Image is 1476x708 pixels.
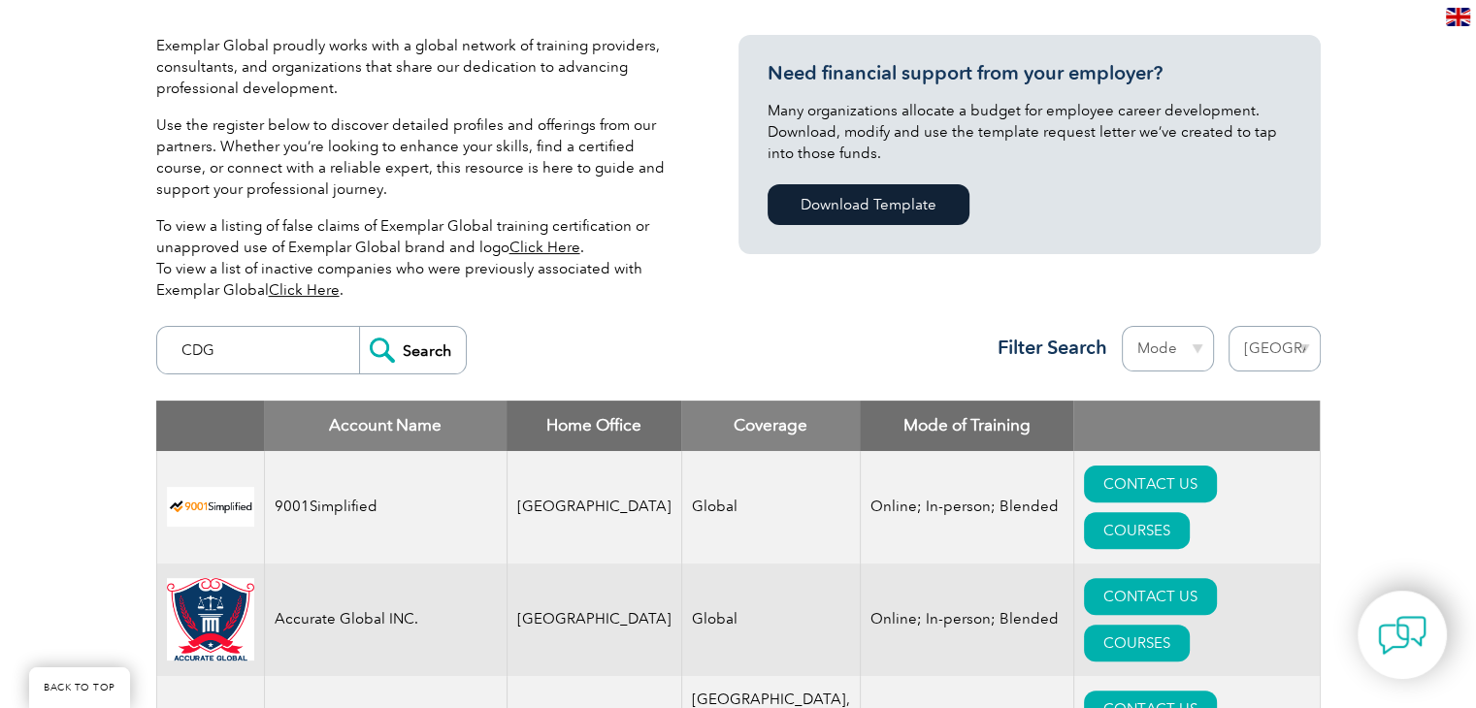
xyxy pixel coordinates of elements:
h3: Need financial support from your employer? [768,61,1292,85]
a: CONTACT US [1084,466,1217,502]
a: BACK TO TOP [29,667,130,708]
td: Global [681,563,860,676]
h3: Filter Search [986,336,1107,360]
td: 9001Simplified [264,451,507,563]
img: a034a1f6-3919-f011-998a-0022489685a1-logo.png [167,578,254,661]
p: Use the register below to discover detailed profiles and offerings from our partners. Whether you... [156,114,680,200]
p: To view a listing of false claims of Exemplar Global training certification or unapproved use of ... [156,215,680,301]
a: Download Template [768,184,969,225]
td: [GEOGRAPHIC_DATA] [507,563,681,676]
a: CONTACT US [1084,578,1217,615]
td: [GEOGRAPHIC_DATA] [507,451,681,563]
td: Global [681,451,860,563]
img: en [1446,8,1470,26]
input: Search [359,327,466,373]
td: Online; In-person; Blended [860,451,1073,563]
p: Exemplar Global proudly works with a global network of training providers, consultants, and organ... [156,35,680,99]
p: Many organizations allocate a budget for employee career development. Download, modify and use th... [768,100,1292,164]
img: contact-chat.png [1378,611,1427,660]
img: 37c9c059-616f-eb11-a812-002248153038-logo.png [167,487,254,527]
td: Online; In-person; Blended [860,563,1073,676]
th: : activate to sort column ascending [1073,401,1320,451]
a: COURSES [1084,625,1190,661]
a: COURSES [1084,512,1190,549]
a: Click Here [509,239,580,256]
a: Click Here [269,281,340,299]
td: Accurate Global INC. [264,563,507,676]
th: Coverage: activate to sort column ascending [681,401,860,451]
th: Mode of Training: activate to sort column ascending [860,401,1073,451]
th: Account Name: activate to sort column descending [264,401,507,451]
th: Home Office: activate to sort column ascending [507,401,681,451]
